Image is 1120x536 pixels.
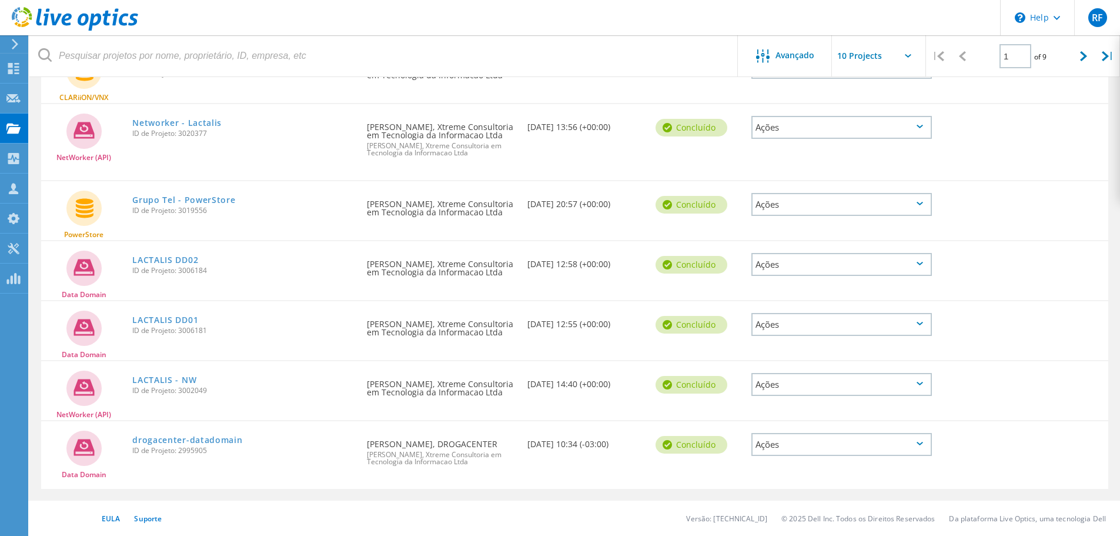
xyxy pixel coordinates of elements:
[521,421,650,460] div: [DATE] 10:34 (-03:00)
[521,104,650,143] div: [DATE] 13:56 (+00:00)
[751,433,932,456] div: Ações
[132,196,235,204] a: Grupo Tel - PowerStore
[132,376,196,384] a: LACTALIS - NW
[949,514,1106,524] li: Da plataforma Live Optics, uma tecnologia Dell
[751,373,932,396] div: Ações
[656,316,727,334] div: Concluído
[361,104,521,168] div: [PERSON_NAME], Xtreme Consultoria em Tecnologia da Informacao Ltda
[29,35,738,76] input: Pesquisar projetos por nome, proprietário, ID, empresa, etc
[521,301,650,340] div: [DATE] 12:55 (+00:00)
[751,116,932,139] div: Ações
[521,241,650,280] div: [DATE] 12:58 (+00:00)
[361,361,521,408] div: [PERSON_NAME], Xtreme Consultoria em Tecnologia da Informacao Ltda
[132,327,355,334] span: ID de Projeto: 3006181
[781,514,935,524] li: © 2025 Dell Inc. Todos os Direitos Reservados
[751,313,932,336] div: Ações
[62,291,106,298] span: Data Domain
[56,411,111,418] span: NetWorker (API)
[686,514,767,524] li: Versão: [TECHNICAL_ID]
[521,361,650,400] div: [DATE] 14:40 (+00:00)
[102,514,120,524] a: EULA
[656,119,727,137] div: Concluído
[64,231,103,238] span: PowerStore
[59,94,108,101] span: CLARiiON/VNX
[132,267,355,274] span: ID de Projeto: 3006184
[656,256,727,274] div: Concluído
[1034,52,1047,62] span: of 9
[132,256,198,264] a: LACTALIS DD02
[56,154,111,161] span: NetWorker (API)
[1096,35,1120,77] div: |
[132,207,355,214] span: ID de Projeto: 3019556
[926,35,950,77] div: |
[132,119,222,127] a: Networker - Lactalis
[361,241,521,288] div: [PERSON_NAME], Xtreme Consultoria em Tecnologia da Informacao Ltda
[521,181,650,220] div: [DATE] 20:57 (+00:00)
[751,193,932,216] div: Ações
[132,447,355,454] span: ID de Projeto: 2995905
[1015,12,1025,23] svg: \n
[656,376,727,394] div: Concluído
[361,421,521,477] div: [PERSON_NAME], DROGACENTER
[751,253,932,276] div: Ações
[656,436,727,454] div: Concluído
[134,514,162,524] a: Suporte
[367,142,515,157] span: [PERSON_NAME], Xtreme Consultoria em Tecnologia da Informacao Ltda
[775,51,814,59] span: Avançado
[12,25,138,33] a: Live Optics Dashboard
[132,436,242,444] a: drogacenter-datadomain
[132,387,355,394] span: ID de Projeto: 3002049
[656,196,727,214] div: Concluído
[361,181,521,228] div: [PERSON_NAME], Xtreme Consultoria em Tecnologia da Informacao Ltda
[361,301,521,348] div: [PERSON_NAME], Xtreme Consultoria em Tecnologia da Informacao Ltda
[62,351,106,358] span: Data Domain
[132,130,355,137] span: ID de Projeto: 3020377
[132,316,198,324] a: LACTALIS DD01
[62,471,106,478] span: Data Domain
[1092,13,1103,22] span: RF
[367,451,515,465] span: [PERSON_NAME], Xtreme Consultoria em Tecnologia da Informacao Ltda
